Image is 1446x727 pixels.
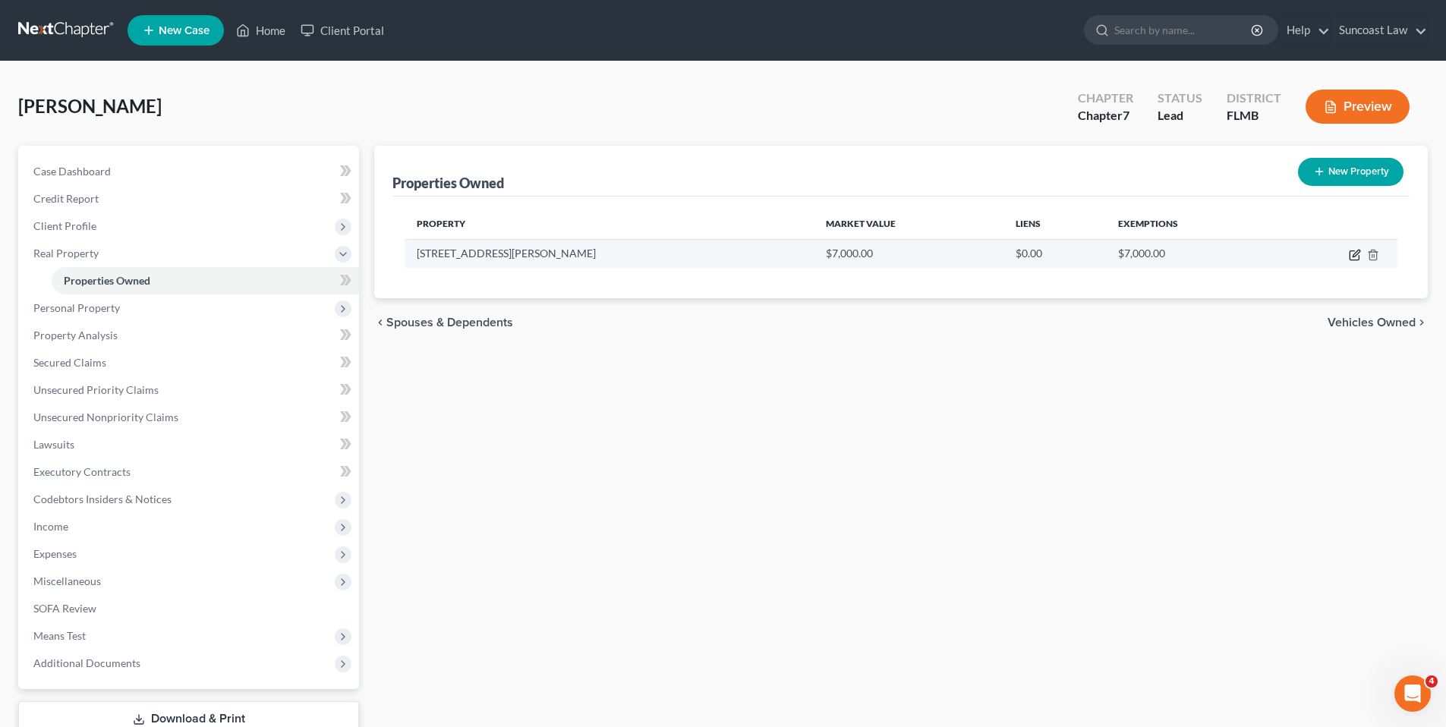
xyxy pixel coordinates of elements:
div: Status [1158,90,1202,107]
button: chevron_left Spouses & Dependents [374,316,513,329]
span: Personal Property [33,301,120,314]
span: Expenses [33,547,77,560]
td: $7,000.00 [1106,239,1275,268]
span: Case Dashboard [33,165,111,178]
div: Chapter [1078,107,1133,124]
td: [STREET_ADDRESS][PERSON_NAME] [405,239,814,268]
input: Search by name... [1114,16,1253,44]
span: SOFA Review [33,602,96,615]
span: Miscellaneous [33,574,101,587]
div: District [1227,90,1281,107]
a: Unsecured Nonpriority Claims [21,404,359,431]
th: Property [405,209,814,239]
div: Lead [1158,107,1202,124]
th: Liens [1003,209,1106,239]
span: Real Property [33,247,99,260]
a: Executory Contracts [21,458,359,486]
span: Means Test [33,629,86,642]
div: Properties Owned [392,174,504,192]
i: chevron_right [1416,316,1428,329]
span: Additional Documents [33,656,140,669]
a: SOFA Review [21,595,359,622]
a: Properties Owned [52,267,359,294]
span: Property Analysis [33,329,118,341]
span: 4 [1426,675,1438,688]
span: Credit Report [33,192,99,205]
span: Unsecured Nonpriority Claims [33,411,178,423]
span: Spouses & Dependents [386,316,513,329]
span: Lawsuits [33,438,74,451]
th: Market Value [814,209,1003,239]
a: Lawsuits [21,431,359,458]
div: Chapter [1078,90,1133,107]
span: Secured Claims [33,356,106,369]
span: Income [33,520,68,533]
a: Case Dashboard [21,158,359,185]
span: Properties Owned [64,274,150,287]
a: Home [228,17,293,44]
span: Codebtors Insiders & Notices [33,493,172,505]
a: Unsecured Priority Claims [21,376,359,404]
a: Property Analysis [21,322,359,349]
span: Unsecured Priority Claims [33,383,159,396]
button: New Property [1298,158,1403,186]
button: Preview [1306,90,1410,124]
span: Executory Contracts [33,465,131,478]
td: $0.00 [1003,239,1106,268]
span: [PERSON_NAME] [18,95,162,117]
a: Help [1279,17,1330,44]
span: New Case [159,25,209,36]
a: Client Portal [293,17,392,44]
button: Vehicles Owned chevron_right [1328,316,1428,329]
div: FLMB [1227,107,1281,124]
a: Suncoast Law [1331,17,1427,44]
span: Vehicles Owned [1328,316,1416,329]
th: Exemptions [1106,209,1275,239]
span: Client Profile [33,219,96,232]
span: 7 [1123,108,1129,122]
a: Credit Report [21,185,359,212]
a: Secured Claims [21,349,359,376]
td: $7,000.00 [814,239,1003,268]
i: chevron_left [374,316,386,329]
iframe: Intercom live chat [1394,675,1431,712]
